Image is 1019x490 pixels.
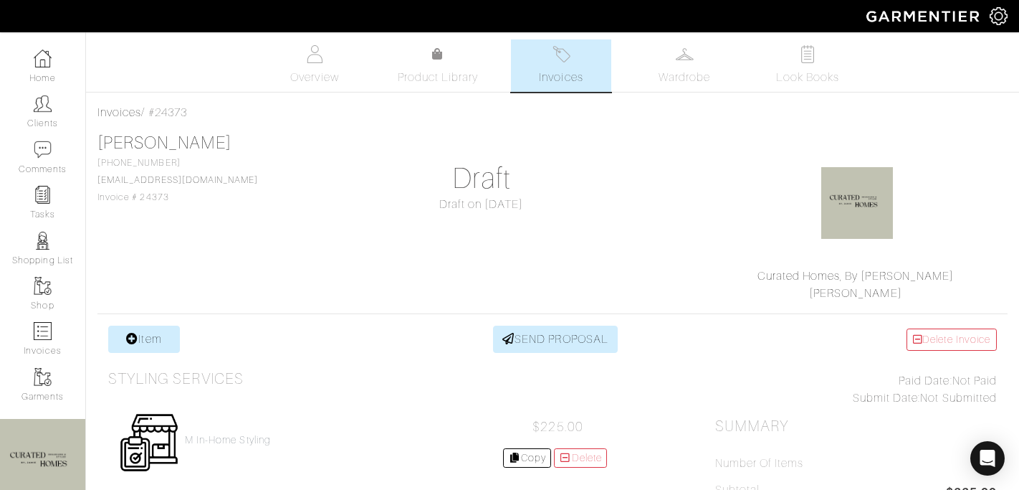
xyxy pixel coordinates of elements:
a: Look Books [757,39,858,92]
div: / #24373 [97,104,1008,121]
a: Product Library [388,46,488,86]
div: Open Intercom Messenger [970,441,1005,476]
span: Wardrobe [659,69,710,86]
h3: Styling Services [108,370,244,388]
img: basicinfo-40fd8af6dae0f16599ec9e87c0ef1c0a1fdea2edbe929e3d69a839185d80c458.svg [306,45,324,63]
img: orders-icon-0abe47150d42831381b5fb84f609e132dff9fe21cb692f30cb5eec754e2cba89.png [34,322,52,340]
img: f1sLSt6sjhtqviGWfno3z99v.jpg [821,167,893,239]
a: [PERSON_NAME] [97,133,231,152]
img: dashboard-icon-dbcd8f5a0b271acd01030246c82b418ddd0df26cd7fceb0bd07c9910d44c42f6.png [34,50,52,67]
div: Draft on [DATE] [340,196,622,213]
h2: Summary [715,418,997,435]
a: Delete [554,448,607,468]
img: stylists-icon-eb353228a002819b7ec25b43dbf5f0378dd9e0616d9560372ff212230b889e62.png [34,232,52,250]
span: Submit Date: [853,392,921,405]
span: Invoices [539,69,583,86]
a: Copy [503,448,551,468]
h1: Draft [340,161,622,196]
img: gear-icon-white-bd11855cb880d31180b6d7d6211b90ccbf57a29d726f0c71d8c61bd08dd39cc2.png [990,7,1008,25]
img: orders-27d20c2124de7fd6de4e0e44c1d41de31381a507db9b33961299e4e07d508b8c.svg [552,45,570,63]
span: Overview [290,69,338,86]
img: clients-icon-6bae9207a08558b7cb47a8932f037763ab4055f8c8b6bfacd5dc20c3e0201464.png [34,95,52,113]
img: garments-icon-b7da505a4dc4fd61783c78ac3ca0ef83fa9d6f193b1c9dc38574b1d14d53ca28.png [34,368,52,386]
img: Womens_Service-b2905c8a555b134d70f80a63ccd9711e5cb40bac1cff00c12a43f244cd2c1cd3.png [119,413,179,473]
a: [PERSON_NAME] [809,287,902,300]
span: Paid Date: [899,374,952,387]
a: Curated Homes, By [PERSON_NAME] [757,270,955,283]
a: Overview [264,39,365,92]
span: $225.00 [532,420,583,434]
a: Invoices [97,106,141,119]
span: Product Library [398,69,479,86]
a: Invoices [511,39,611,92]
div: Not Paid Not Submitted [715,372,997,407]
img: todo-9ac3debb85659649dc8f770b8b6100bb5dab4b48dedcbae339e5042a72dfd3cc.svg [799,45,817,63]
a: [EMAIL_ADDRESS][DOMAIN_NAME] [97,175,258,185]
a: Delete Invoice [906,329,997,351]
img: comment-icon-a0a6a9ef722e966f86d9cbdc48e553b5cf19dbc54f86b18d962a5391bc8f6eb6.png [34,141,52,159]
a: Item [108,326,180,353]
a: M In-Home Styling [185,434,271,446]
img: garmentier-logo-header-white-b43fb05a5012e4ada735d5af1a66efaba907eab6374d6393d1fbf88cb4ef424d.png [859,4,990,29]
a: SEND PROPOSAL [493,326,618,353]
span: [PHONE_NUMBER] Invoice # 24373 [97,158,258,202]
h5: Number of Items [715,457,804,471]
span: Look Books [776,69,840,86]
img: reminder-icon-8004d30b9f0a5d33ae49ab947aed9ed385cf756f9e5892f1edd6e32f2345188e.png [34,186,52,204]
a: Wardrobe [634,39,735,92]
img: wardrobe-487a4870c1b7c33e795ec22d11cfc2ed9d08956e64fb3008fe2437562e282088.svg [676,45,694,63]
img: garments-icon-b7da505a4dc4fd61783c78ac3ca0ef83fa9d6f193b1c9dc38574b1d14d53ca28.png [34,277,52,295]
